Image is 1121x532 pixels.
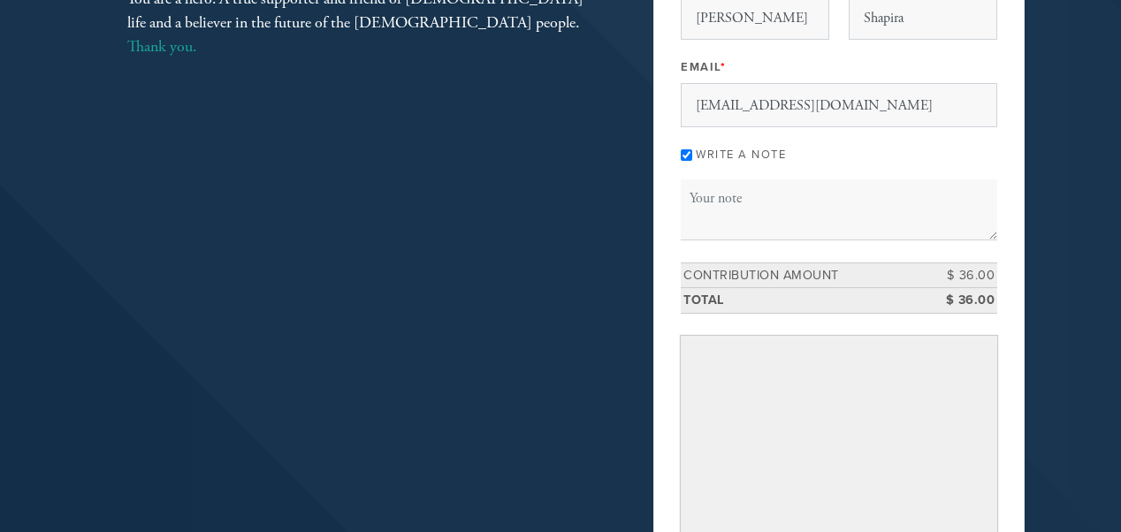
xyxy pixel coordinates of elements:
td: $ 36.00 [918,262,997,288]
label: Email [681,59,726,75]
td: Contribution Amount [681,262,918,288]
span: This field is required. [721,60,727,74]
label: Write a note [696,148,786,162]
a: Thank you. [127,36,196,57]
td: Total [681,288,918,314]
td: $ 36.00 [918,288,997,314]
